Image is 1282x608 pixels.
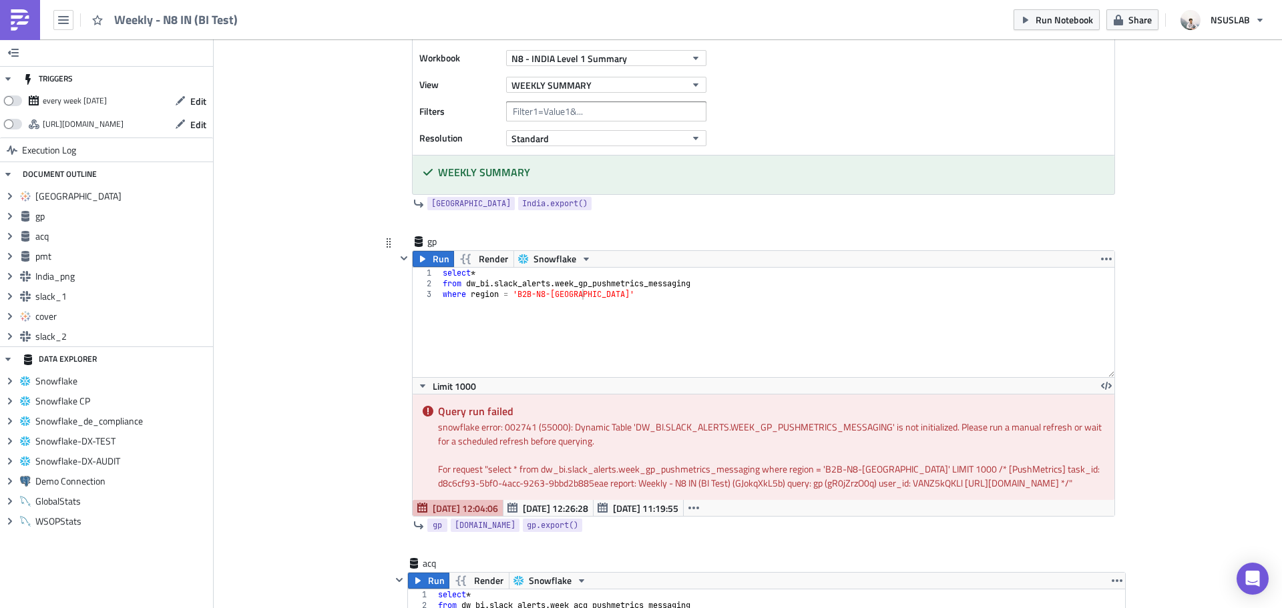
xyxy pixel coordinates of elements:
[43,114,124,134] div: https://pushmetrics.io/api/v1/report/GJokqXkL5b/webhook?token=09931d53cd9a49a18079035d13e56eb8
[511,78,592,92] span: WEEKLY SUMMARY
[423,557,476,570] span: acq
[529,573,572,589] span: Snowflake
[168,91,213,111] button: Edit
[511,51,627,65] span: N8 - INDIA Level 1 Summary
[523,501,588,515] span: [DATE] 12:26:28
[503,500,594,516] button: [DATE] 12:26:28
[35,230,210,242] span: acq
[433,251,449,267] span: Run
[35,290,210,302] span: slack_1
[413,378,481,394] button: Limit 1000
[35,515,210,527] span: WSOPStats
[1179,9,1202,31] img: Avatar
[1237,563,1269,595] div: Open Intercom Messenger
[427,519,447,532] a: gp
[5,5,696,16] p: BI Automated Weekly Reports - N8 [GEOGRAPHIC_DATA]
[479,251,508,267] span: Render
[408,589,435,600] div: 1
[1014,9,1100,30] button: Run Notebook
[431,197,511,210] span: [GEOGRAPHIC_DATA]
[518,197,592,210] a: India.export()
[35,270,210,282] span: India_png
[523,519,582,532] a: gp.export()
[391,572,407,588] button: Hide content
[506,77,706,93] button: WEEKLY SUMMARY
[35,395,210,407] span: Snowflake CP
[43,91,107,111] div: every week on Monday
[35,375,210,387] span: Snowflake
[438,167,1104,178] h5: WEEKLY SUMMARY
[35,495,210,507] span: GlobalStats
[35,475,210,487] span: Demo Connection
[35,310,210,322] span: cover
[1172,5,1272,35] button: NSUSLAB
[511,131,549,145] span: Standard
[35,210,210,222] span: gp
[35,435,210,447] span: Snowflake-DX-TEST
[168,114,213,135] button: Edit
[451,519,519,532] a: [DOMAIN_NAME]
[474,573,503,589] span: Render
[453,251,514,267] button: Render
[433,379,476,393] span: Limit 1000
[506,130,706,146] button: Standard
[408,573,449,589] button: Run
[114,12,239,27] span: Weekly - N8 IN (BI Test)
[35,250,210,262] span: pmt
[413,500,503,516] button: [DATE] 12:04:06
[9,9,31,31] img: PushMetrics
[428,573,445,589] span: Run
[35,330,210,342] span: slack_2
[419,101,499,121] label: Filters
[522,197,588,210] span: India.export()
[35,415,210,427] span: Snowflake_de_compliance
[22,138,76,162] span: Execution Log
[5,5,696,31] body: Rich Text Area. Press ALT-0 for help.
[23,67,73,91] div: TRIGGERS
[419,48,499,68] label: Workbook
[455,519,515,532] span: [DOMAIN_NAME]
[1106,9,1158,30] button: Share
[427,197,515,210] a: [GEOGRAPHIC_DATA]
[23,162,97,186] div: DOCUMENT OUTLINE
[433,501,498,515] span: [DATE] 12:04:06
[613,501,678,515] span: [DATE] 11:19:55
[438,406,1104,416] h5: Query run failed
[449,573,509,589] button: Render
[35,455,210,467] span: Snowflake-DX-AUDIT
[1211,13,1250,27] span: NSUSLAB
[190,94,206,108] span: Edit
[413,278,440,289] div: 2
[413,268,440,278] div: 1
[419,128,499,148] label: Resolution
[1128,13,1152,27] span: Share
[509,573,592,589] button: Snowflake
[23,347,97,371] div: DATA EXPLORER
[513,251,596,267] button: Snowflake
[35,190,210,202] span: [GEOGRAPHIC_DATA]
[438,420,1104,448] div: snowflake error: 002741 (55000): Dynamic Table 'DW_BI.SLACK_ALERTS.WEEK_GP_PUSHMETRICS_MESSAGING'...
[506,50,706,66] button: N8 - INDIA Level 1 Summary
[1036,13,1093,27] span: Run Notebook
[413,289,440,300] div: 3
[419,75,499,95] label: View
[413,251,454,267] button: Run
[438,462,1104,490] div: For request " select * from dw_bi.slack_alerts.week_gp_pushmetrics_messaging where region = 'B2B-...
[527,519,578,532] span: gp.export()
[506,101,706,121] input: Filter1=Value1&...
[533,251,576,267] span: Snowflake
[190,117,206,131] span: Edit
[433,519,442,532] span: gp
[427,235,481,248] span: gp
[396,250,412,266] button: Hide content
[593,500,684,516] button: [DATE] 11:19:55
